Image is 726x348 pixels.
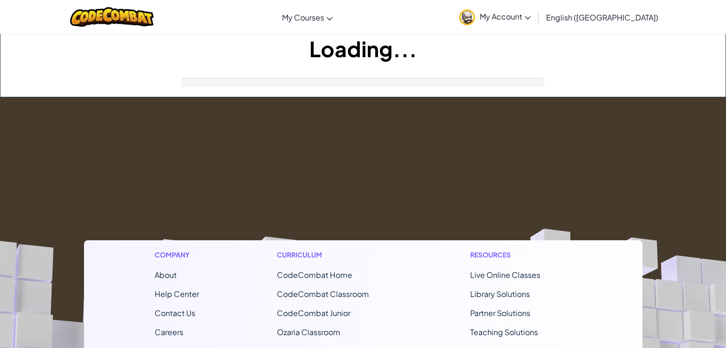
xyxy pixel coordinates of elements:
img: avatar [459,10,475,25]
span: CodeCombat Home [277,270,352,280]
span: English ([GEOGRAPHIC_DATA]) [546,12,658,22]
h1: Resources [470,250,572,260]
span: My Courses [282,12,324,22]
a: CodeCombat Classroom [277,289,369,299]
span: Contact Us [155,308,195,318]
h1: Loading... [0,34,726,63]
a: Library Solutions [470,289,530,299]
a: Help Center [155,289,199,299]
img: CodeCombat logo [70,7,154,27]
a: About [155,270,177,280]
a: My Account [454,2,536,32]
a: Ozaria Classroom [277,327,340,337]
a: My Courses [277,4,337,30]
a: Live Online Classes [470,270,540,280]
a: Careers [155,327,183,337]
span: My Account [480,11,531,21]
a: English ([GEOGRAPHIC_DATA]) [541,4,663,30]
a: CodeCombat Junior [277,308,350,318]
a: Partner Solutions [470,308,530,318]
a: Teaching Solutions [470,327,538,337]
h1: Curriculum [277,250,392,260]
h1: Company [155,250,199,260]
